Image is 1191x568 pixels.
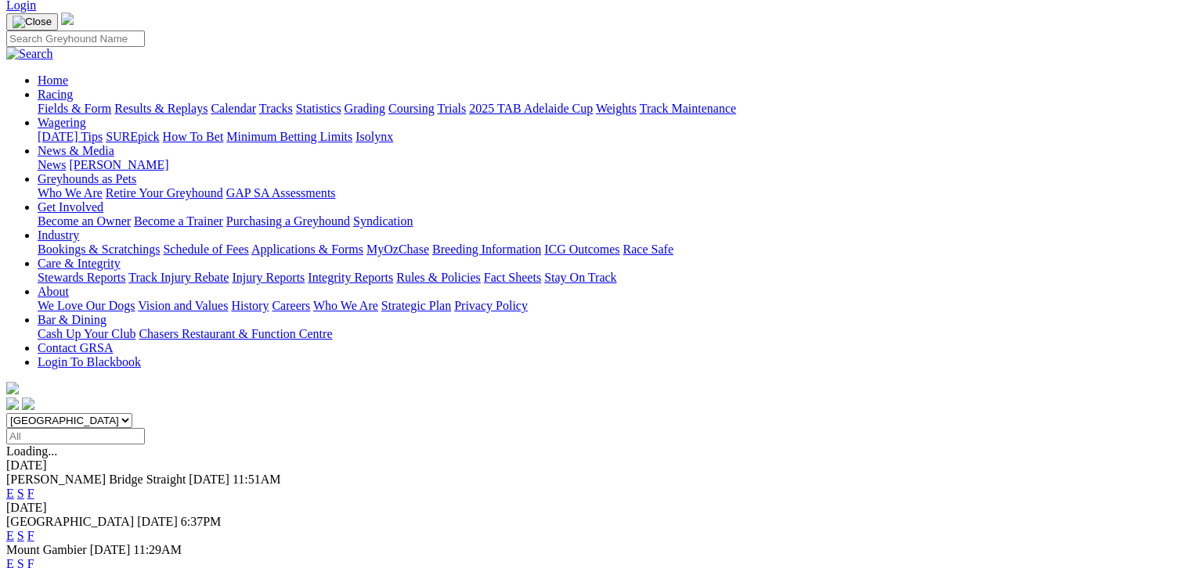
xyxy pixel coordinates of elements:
[6,13,58,31] button: Toggle navigation
[232,271,305,284] a: Injury Reports
[133,543,182,556] span: 11:29AM
[137,515,178,528] span: [DATE]
[38,186,1185,200] div: Greyhounds as Pets
[432,243,541,256] a: Breeding Information
[163,130,224,143] a: How To Bet
[640,102,736,115] a: Track Maintenance
[6,501,1185,515] div: [DATE]
[38,299,1185,313] div: About
[38,88,73,101] a: Racing
[6,47,53,61] img: Search
[454,299,528,312] a: Privacy Policy
[396,271,481,284] a: Rules & Policies
[38,130,103,143] a: [DATE] Tips
[6,515,134,528] span: [GEOGRAPHIC_DATA]
[163,243,248,256] a: Schedule of Fees
[38,313,106,326] a: Bar & Dining
[259,102,293,115] a: Tracks
[6,428,145,444] input: Select date
[38,214,131,228] a: Become an Owner
[38,130,1185,144] div: Wagering
[38,327,135,340] a: Cash Up Your Club
[251,243,363,256] a: Applications & Forms
[353,214,413,228] a: Syndication
[211,102,256,115] a: Calendar
[38,158,1185,172] div: News & Media
[17,529,24,542] a: S
[6,487,14,500] a: E
[27,529,34,542] a: F
[61,13,74,25] img: logo-grsa-white.png
[226,186,336,200] a: GAP SA Assessments
[6,397,19,410] img: facebook.svg
[345,102,385,115] a: Grading
[6,444,57,458] span: Loading...
[114,102,208,115] a: Results & Replays
[469,102,593,115] a: 2025 TAB Adelaide Cup
[6,458,1185,473] div: [DATE]
[38,200,103,214] a: Get Involved
[355,130,393,143] a: Isolynx
[17,487,24,500] a: S
[231,299,269,312] a: History
[233,473,281,486] span: 11:51AM
[90,543,131,556] span: [DATE]
[38,186,103,200] a: Who We Are
[544,243,619,256] a: ICG Outcomes
[189,473,229,486] span: [DATE]
[38,327,1185,341] div: Bar & Dining
[38,172,136,185] a: Greyhounds as Pets
[38,285,69,298] a: About
[38,158,66,171] a: News
[128,271,229,284] a: Track Injury Rebate
[38,243,1185,257] div: Industry
[106,130,159,143] a: SUREpick
[366,243,429,256] a: MyOzChase
[623,243,673,256] a: Race Safe
[381,299,451,312] a: Strategic Plan
[596,102,637,115] a: Weights
[22,397,34,410] img: twitter.svg
[181,515,222,528] span: 6:37PM
[38,341,113,354] a: Contact GRSA
[6,31,145,47] input: Search
[308,271,393,284] a: Integrity Reports
[134,214,223,228] a: Become a Trainer
[38,102,1185,116] div: Racing
[272,299,310,312] a: Careers
[437,102,466,115] a: Trials
[484,271,541,284] a: Fact Sheets
[6,382,19,394] img: logo-grsa-white.png
[6,473,186,486] span: [PERSON_NAME] Bridge Straight
[38,271,125,284] a: Stewards Reports
[38,299,135,312] a: We Love Our Dogs
[38,355,141,368] a: Login To Blackbook
[6,529,14,542] a: E
[106,186,223,200] a: Retire Your Greyhound
[138,299,228,312] a: Vision and Values
[38,74,68,87] a: Home
[38,116,86,129] a: Wagering
[13,16,52,28] img: Close
[296,102,341,115] a: Statistics
[69,158,168,171] a: [PERSON_NAME]
[38,257,121,270] a: Care & Integrity
[388,102,435,115] a: Coursing
[38,243,160,256] a: Bookings & Scratchings
[313,299,378,312] a: Who We Are
[38,271,1185,285] div: Care & Integrity
[6,543,87,556] span: Mount Gambier
[226,214,350,228] a: Purchasing a Greyhound
[27,487,34,500] a: F
[38,144,114,157] a: News & Media
[38,228,79,242] a: Industry
[38,214,1185,228] div: Get Involved
[226,130,352,143] a: Minimum Betting Limits
[544,271,616,284] a: Stay On Track
[139,327,332,340] a: Chasers Restaurant & Function Centre
[38,102,111,115] a: Fields & Form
